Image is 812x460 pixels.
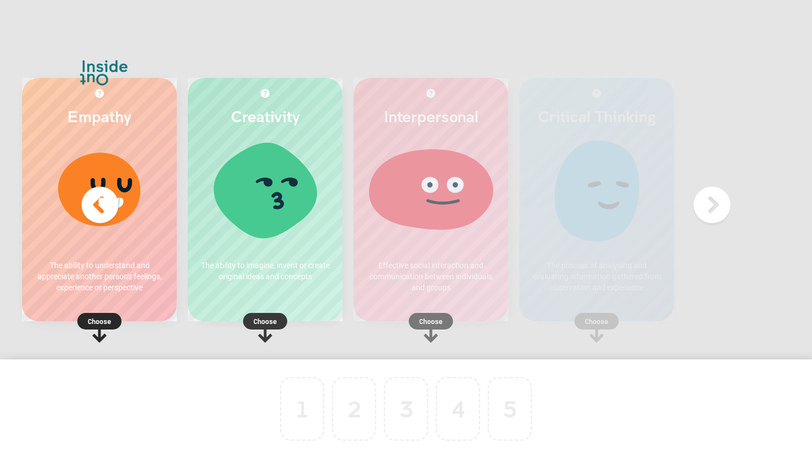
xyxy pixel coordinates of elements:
img: More about Creativity [261,89,270,98]
p: Choose [188,316,342,327]
h2: Critical Thinking [530,107,663,126]
img: Next [690,183,734,227]
img: More about Empathy [95,89,104,98]
h2: Creativity [199,107,331,126]
p: The process of analysing and evaluating information gathered from observation and experience [530,260,663,293]
img: More about Interpersonal [426,89,435,98]
p: Effective social interaction and communication between individuals and groups [365,260,497,293]
p: Choose [519,316,674,327]
img: Previous [78,183,122,227]
p: The ability to imagine, invent or create original ideas and concepts [199,260,331,282]
h2: Interpersonal [365,107,497,126]
p: Choose [22,316,177,327]
h2: Empathy [33,107,166,126]
img: More about Critical Thinking [592,89,601,98]
img: More about Advocacy [758,89,767,98]
p: Choose [354,316,508,327]
p: The ability to understand and appreciate another person's feelings, experience or perspective [33,260,166,293]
